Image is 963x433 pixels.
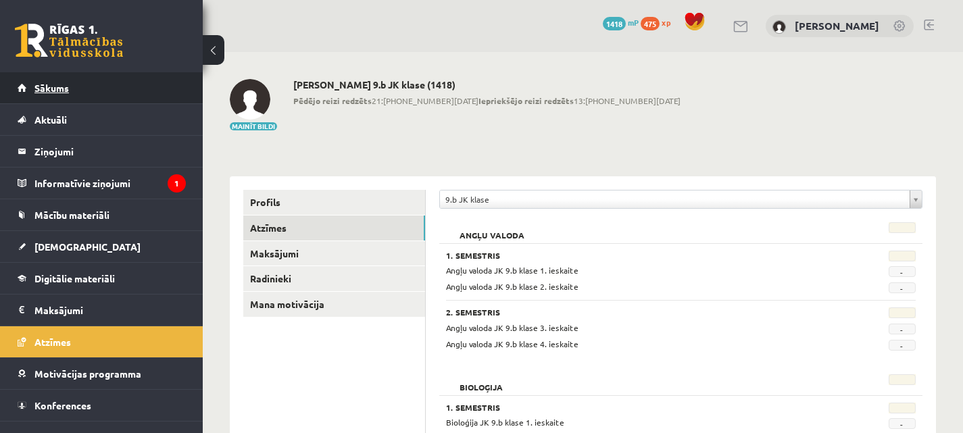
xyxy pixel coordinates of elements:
[446,281,578,292] span: Angļu valoda JK 9.b klase 2. ieskaite
[18,390,186,421] a: Konferences
[641,17,677,28] a: 475 xp
[445,190,904,208] span: 9.b JK klase
[243,292,425,317] a: Mana motivācija
[293,95,372,106] b: Pēdējo reizi redzēts
[34,136,186,167] legend: Ziņojumi
[243,215,425,240] a: Atzīmes
[18,168,186,199] a: Informatīvie ziņojumi1
[446,374,516,388] h2: Bioloģija
[34,367,141,380] span: Motivācijas programma
[230,79,270,120] img: Emīlija Rostoka
[18,136,186,167] a: Ziņojumi
[446,222,538,236] h2: Angļu valoda
[446,322,578,333] span: Angļu valoda JK 9.b klase 3. ieskaite
[772,20,786,34] img: Emīlija Rostoka
[34,240,141,253] span: [DEMOGRAPHIC_DATA]
[18,231,186,262] a: [DEMOGRAPHIC_DATA]
[478,95,574,106] b: Iepriekšējo reizi redzēts
[641,17,660,30] span: 475
[293,95,681,107] span: 21:[PHONE_NUMBER][DATE] 13:[PHONE_NUMBER][DATE]
[446,403,834,412] h3: 1. Semestris
[446,338,578,349] span: Angļu valoda JK 9.b klase 4. ieskaite
[440,190,922,208] a: 9.b JK klase
[168,174,186,193] i: 1
[18,72,186,103] a: Sākums
[34,399,91,411] span: Konferences
[243,241,425,266] a: Maksājumi
[662,17,670,28] span: xp
[34,113,67,126] span: Aktuāli
[18,358,186,389] a: Motivācijas programma
[889,340,916,351] span: -
[18,104,186,135] a: Aktuāli
[230,122,277,130] button: Mainīt bildi
[446,417,564,428] span: Bioloģija JK 9.b klase 1. ieskaite
[18,326,186,357] a: Atzīmes
[15,24,123,57] a: Rīgas 1. Tālmācības vidusskola
[889,324,916,334] span: -
[34,272,115,284] span: Digitālie materiāli
[889,266,916,277] span: -
[18,295,186,326] a: Maksājumi
[243,190,425,215] a: Profils
[18,199,186,230] a: Mācību materiāli
[18,263,186,294] a: Digitālie materiāli
[603,17,626,30] span: 1418
[446,251,834,260] h3: 1. Semestris
[446,307,834,317] h3: 2. Semestris
[34,336,71,348] span: Atzīmes
[243,266,425,291] a: Radinieki
[446,265,578,276] span: Angļu valoda JK 9.b klase 1. ieskaite
[34,82,69,94] span: Sākums
[34,209,109,221] span: Mācību materiāli
[889,418,916,429] span: -
[34,168,186,199] legend: Informatīvie ziņojumi
[889,282,916,293] span: -
[603,17,639,28] a: 1418 mP
[795,19,879,32] a: [PERSON_NAME]
[293,79,681,91] h2: [PERSON_NAME] 9.b JK klase (1418)
[628,17,639,28] span: mP
[34,295,186,326] legend: Maksājumi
